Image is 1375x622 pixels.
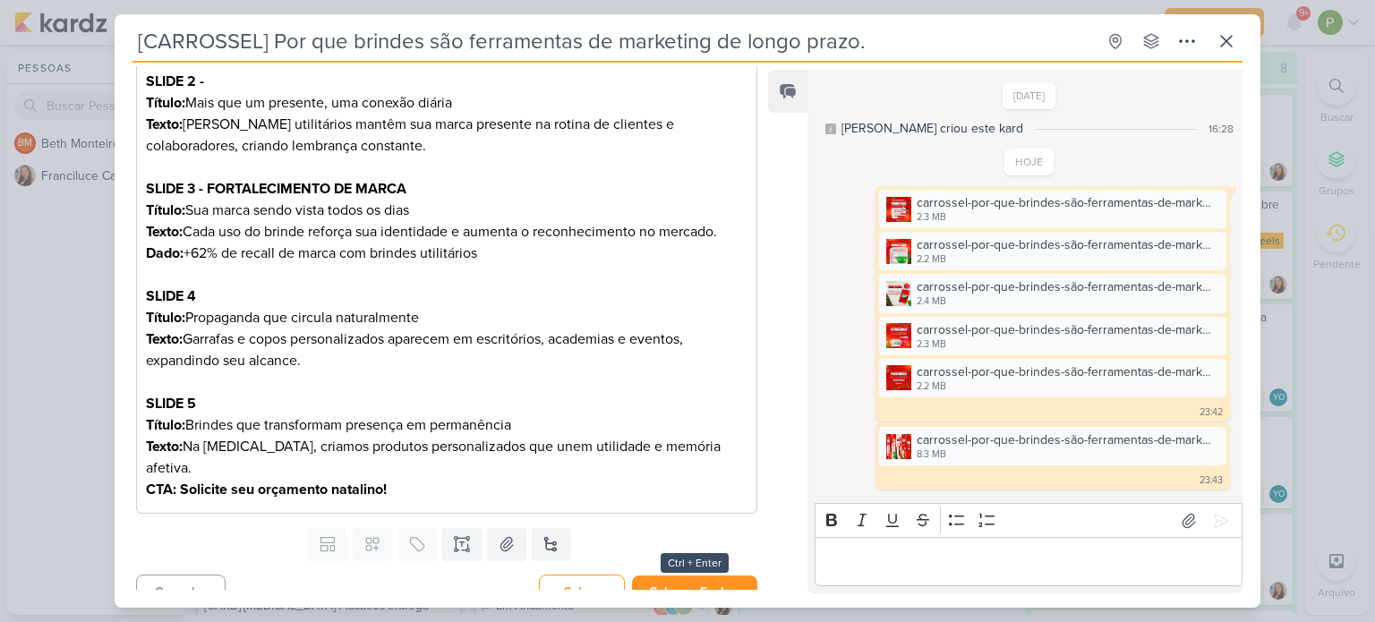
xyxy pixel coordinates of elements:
strong: Texto: [146,438,183,456]
strong: Texto: [146,330,183,348]
div: carrossel-por-que-brindes-são-ferramentas-de-marketing-de-longo-prazo_01.png [879,190,1226,228]
div: carrossel-por-que-brindes-são-ferramentas-de-marketing-de-longo-prazo_05.png [917,362,1216,381]
div: carrossel-por-que-brindes-são-ferramentas-de-marketing-de-longo-prazo_02.png [917,235,1216,254]
div: 16:28 [1208,121,1234,137]
strong: Dado: [146,244,184,262]
div: carrossel-por-que-brindes-são-ferramentas-de-marketing-de-longo-prazo.png [879,427,1226,465]
div: 23:43 [1200,473,1223,488]
strong: SLIDE 4 [146,287,196,305]
div: 8.3 MB [917,447,1216,462]
div: carrossel-por-que-brindes-são-ferramentas-de-marketing-de-longo-prazo_03.png [917,277,1216,296]
p: Mais que um presente, uma conexão diária [PERSON_NAME] utilitários mantêm sua marca presente na r... [146,71,747,157]
div: carrossel-por-que-brindes-são-ferramentas-de-marketing-de-longo-prazo_04.png [879,317,1226,355]
div: carrossel-por-que-brindes-são-ferramentas-de-marketing-de-longo-prazo_02.png [879,232,1226,270]
p: Sua marca sendo vista todos os dias Cada uso do brinde reforça sua identidade e aumenta o reconhe... [146,178,747,264]
div: carrossel-por-que-brindes-são-ferramentas-de-marketing-de-longo-prazo_01.png [917,193,1216,212]
strong: Texto: [146,115,183,133]
div: carrossel-por-que-brindes-são-ferramentas-de-marketing-de-longo-prazo_05.png [879,359,1226,397]
input: Kard Sem Título [132,25,1096,57]
div: 23:42 [1200,405,1223,420]
button: Salvar [539,575,625,609]
div: carrossel-por-que-brindes-são-ferramentas-de-marketing-de-longo-prazo.png [917,430,1216,449]
div: Editor editing area: main [815,537,1243,586]
div: carrossel-por-que-brindes-são-ferramentas-de-marketing-de-longo-prazo_03.png [879,274,1226,312]
img: NPDKtnysK72Ir7PPfjM1cJXHxAu4I2Psf7CMJqPu.png [886,281,911,306]
div: 2.2 MB [917,252,1216,267]
div: Ctrl + Enter [661,553,729,573]
strong: CTA: [146,481,176,498]
div: [PERSON_NAME] criou este kard [841,119,1023,138]
strong: Solicite seu orçamento natalino! [180,481,387,498]
button: Cancelar [136,575,226,609]
img: if4kRJ18rHPkMQ8HsAD9QitZpsyvoaDMLagISk4s.png [886,239,911,264]
img: 6m62QAi4VwDToyQji4l1L0JW3Rg6qRyp59EcLDpm.png [886,365,911,390]
strong: Texto: [146,223,183,241]
strong: Título: [146,201,185,219]
strong: SLIDE 5 [146,395,196,413]
div: 2.2 MB [917,379,1216,394]
div: 2.3 MB [917,210,1216,225]
p: Propaganda que circula naturalmente Garrafas e copos personalizados aparecem em escritórios, acad... [146,285,747,371]
img: Xpz1eaWGlA7dIN1Dt38P4hcrT9B3ZR3tJDL7ADHN.png [886,197,911,222]
div: Editor toolbar [815,503,1243,538]
div: 2.4 MB [917,294,1216,309]
button: Salvar e Fechar [632,575,757,609]
img: mHMyIDwzaOWzL60I7WexoZrSJT50akONFivQoDRv.png [886,323,911,348]
p: Brindes que transformam presença em permanência Na [MEDICAL_DATA], criamos produtos personalizado... [146,393,747,500]
strong: SLIDE 2 - [146,72,204,90]
strong: Título: [146,309,185,327]
strong: SLIDE 3 - FORTALECIMENTO DE MARCA [146,180,406,198]
img: LB5IGLnmxO3ERZ327qJO5f5ndQIPbziaoSolPNnx.png [886,434,911,459]
div: carrossel-por-que-brindes-são-ferramentas-de-marketing-de-longo-prazo_04.png [917,320,1216,339]
div: 2.3 MB [917,337,1216,352]
strong: Título: [146,416,185,434]
strong: Título: [146,94,185,112]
